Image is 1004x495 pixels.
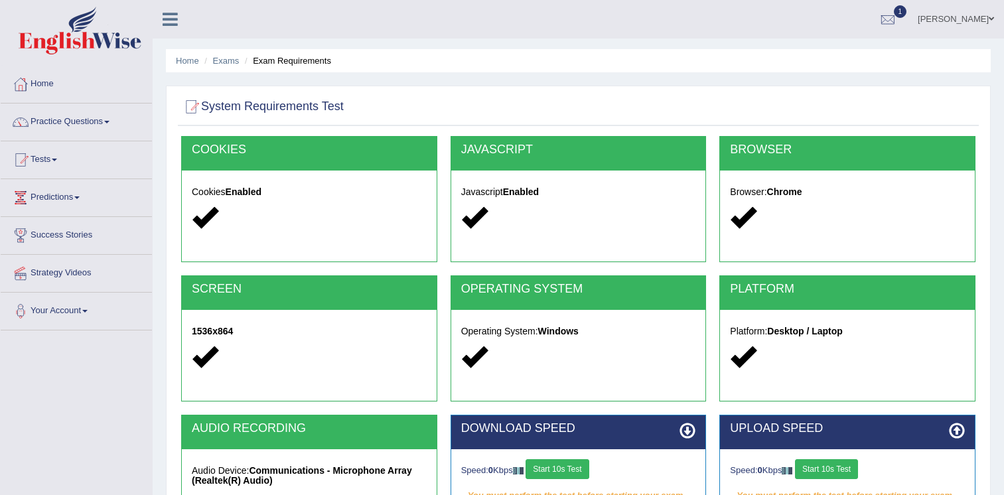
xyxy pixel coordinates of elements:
[758,465,762,475] strong: 0
[1,217,152,250] a: Success Stories
[192,422,427,435] h2: AUDIO RECORDING
[1,66,152,99] a: Home
[192,143,427,157] h2: COOKIES
[461,187,696,197] h5: Javascript
[461,326,696,336] h5: Operating System:
[1,255,152,288] a: Strategy Videos
[1,179,152,212] a: Predictions
[181,97,344,117] h2: System Requirements Test
[176,56,199,66] a: Home
[461,422,696,435] h2: DOWNLOAD SPEED
[894,5,907,18] span: 1
[192,326,233,336] strong: 1536x864
[526,459,589,479] button: Start 10s Test
[782,467,792,474] img: ajax-loader-fb-connection.gif
[192,187,427,197] h5: Cookies
[730,187,965,197] h5: Browser:
[767,186,802,197] strong: Chrome
[461,143,696,157] h2: JAVASCRIPT
[503,186,539,197] strong: Enabled
[730,422,965,435] h2: UPLOAD SPEED
[795,459,858,479] button: Start 10s Test
[767,326,843,336] strong: Desktop / Laptop
[488,465,493,475] strong: 0
[213,56,240,66] a: Exams
[192,465,412,486] strong: Communications - Microphone Array (Realtek(R) Audio)
[730,143,965,157] h2: BROWSER
[1,293,152,326] a: Your Account
[1,104,152,137] a: Practice Questions
[730,326,965,336] h5: Platform:
[730,283,965,296] h2: PLATFORM
[1,141,152,175] a: Tests
[192,283,427,296] h2: SCREEN
[538,326,579,336] strong: Windows
[513,467,524,474] img: ajax-loader-fb-connection.gif
[461,459,696,482] div: Speed: Kbps
[461,283,696,296] h2: OPERATING SYSTEM
[242,54,331,67] li: Exam Requirements
[226,186,261,197] strong: Enabled
[730,459,965,482] div: Speed: Kbps
[192,466,427,486] h5: Audio Device:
